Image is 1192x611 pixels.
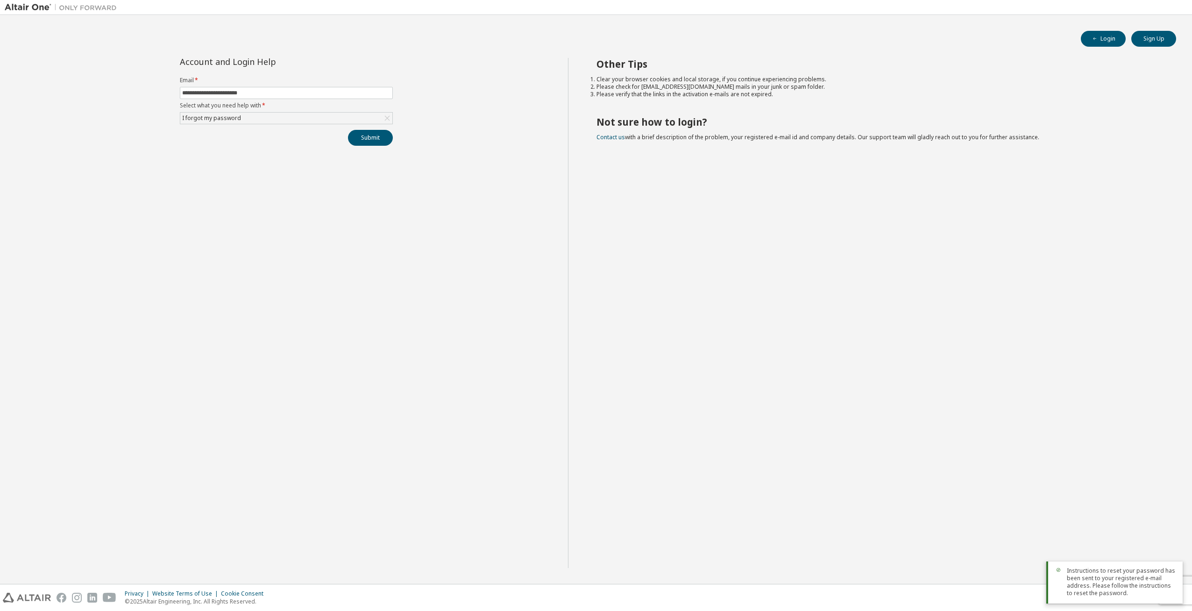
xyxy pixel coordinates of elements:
[596,76,1160,83] li: Clear your browser cookies and local storage, if you continue experiencing problems.
[3,593,51,603] img: altair_logo.svg
[1131,31,1176,47] button: Sign Up
[1081,31,1126,47] button: Login
[596,116,1160,128] h2: Not sure how to login?
[125,597,269,605] p: © 2025 Altair Engineering, Inc. All Rights Reserved.
[596,133,1039,141] span: with a brief description of the problem, your registered e-mail id and company details. Our suppo...
[180,58,350,65] div: Account and Login Help
[72,593,82,603] img: instagram.svg
[596,58,1160,70] h2: Other Tips
[348,130,393,146] button: Submit
[181,113,242,123] div: I forgot my password
[180,102,393,109] label: Select what you need help with
[596,83,1160,91] li: Please check for [EMAIL_ADDRESS][DOMAIN_NAME] mails in your junk or spam folder.
[1067,567,1175,597] span: Instructions to reset your password has been sent to your registered e-mail address. Please follo...
[103,593,116,603] img: youtube.svg
[221,590,269,597] div: Cookie Consent
[180,77,393,84] label: Email
[596,91,1160,98] li: Please verify that the links in the activation e-mails are not expired.
[125,590,152,597] div: Privacy
[596,133,625,141] a: Contact us
[180,113,392,124] div: I forgot my password
[152,590,221,597] div: Website Terms of Use
[57,593,66,603] img: facebook.svg
[5,3,121,12] img: Altair One
[87,593,97,603] img: linkedin.svg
